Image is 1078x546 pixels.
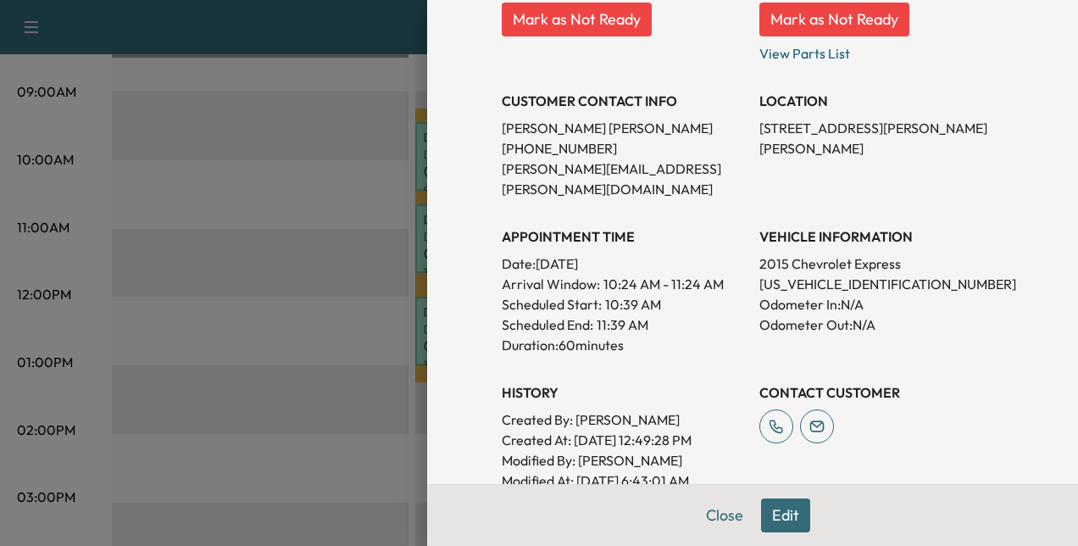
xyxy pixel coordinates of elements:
p: Modified At : [DATE] 6:43:01 AM [502,471,746,491]
span: 10:24 AM - 11:24 AM [603,274,724,294]
h3: LOCATION [759,91,1003,111]
p: Created By : [PERSON_NAME] [502,409,746,430]
p: [US_VEHICLE_IDENTIFICATION_NUMBER] [759,274,1003,294]
p: [PHONE_NUMBER] [502,138,746,159]
p: Created At : [DATE] 12:49:28 PM [502,430,746,450]
p: Scheduled Start: [502,294,602,315]
button: Edit [761,499,810,532]
button: Mark as Not Ready [759,3,909,36]
h3: CUSTOMER CONTACT INFO [502,91,746,111]
p: View Parts List [759,36,1003,64]
h3: APPOINTMENT TIME [502,226,746,247]
h3: History [502,382,746,403]
button: Close [695,499,754,532]
p: Odometer Out: N/A [759,315,1003,335]
p: Scheduled End: [502,315,593,335]
p: Duration: 60 minutes [502,335,746,355]
p: Modified By : [PERSON_NAME] [502,450,746,471]
p: [STREET_ADDRESS][PERSON_NAME][PERSON_NAME] [759,118,1003,159]
p: [PERSON_NAME] [PERSON_NAME] [502,118,746,138]
p: Arrival Window: [502,274,746,294]
p: [PERSON_NAME][EMAIL_ADDRESS][PERSON_NAME][DOMAIN_NAME] [502,159,746,199]
h3: VEHICLE INFORMATION [759,226,1003,247]
p: 10:39 AM [605,294,661,315]
p: Odometer In: N/A [759,294,1003,315]
p: 11:39 AM [597,315,648,335]
p: Date: [DATE] [502,253,746,274]
p: 2015 Chevrolet Express [759,253,1003,274]
button: Mark as Not Ready [502,3,652,36]
h3: CONTACT CUSTOMER [759,382,1003,403]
